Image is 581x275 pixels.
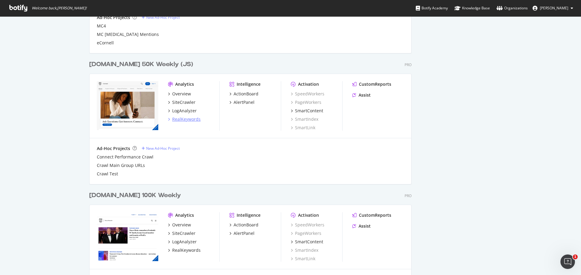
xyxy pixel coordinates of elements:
div: Pro [405,193,412,198]
div: Intelligence [237,212,261,218]
div: New Ad-Hoc Project [146,146,180,151]
div: Overview [172,222,191,228]
div: [DOMAIN_NAME] 100K Weekly [89,191,181,200]
a: AlertPanel [229,230,254,236]
a: Connect Performance Crawl [97,154,153,160]
div: Analytics [175,81,194,87]
a: SmartIndex [291,116,318,122]
div: Knowledge Base [455,5,490,11]
div: SmartContent [295,108,323,114]
img: newsnetwork.mayoclinic.org [97,212,158,261]
a: SmartLink [291,256,315,262]
a: PageWorkers [291,99,321,105]
a: SpeedWorkers [291,222,324,228]
div: LogAnalyzer [172,108,197,114]
div: Analytics [175,212,194,218]
a: [DOMAIN_NAME] 50K Weekly (JS) [89,60,195,69]
a: SpeedWorkers [291,91,324,97]
a: SmartLink [291,125,315,131]
a: eCornell [97,40,114,46]
div: Assist [359,223,371,229]
div: Organizations [497,5,528,11]
a: LogAnalyzer [168,108,197,114]
a: RealKeywords [168,247,201,253]
a: Assist [352,223,371,229]
div: CustomReports [359,212,391,218]
a: Assist [352,92,371,98]
div: [DOMAIN_NAME] 50K Weekly (JS) [89,60,193,69]
a: Overview [168,222,191,228]
a: ActionBoard [229,91,258,97]
a: SmartIndex [291,247,318,253]
a: MC [MEDICAL_DATA] Mentions [97,31,159,37]
a: CustomReports [352,212,391,218]
button: [PERSON_NAME] [528,3,578,13]
a: Crawl Test [97,171,118,177]
div: Overview [172,91,191,97]
a: AlertPanel [229,99,254,105]
span: Eric Hofmann [540,5,568,11]
a: SiteCrawler [168,230,195,236]
div: Botify Academy [416,5,448,11]
div: Pro [405,62,412,67]
span: Welcome back, [PERSON_NAME] ! [32,6,87,11]
div: Assist [359,92,371,98]
div: Activation [298,81,319,87]
div: RealKeywords [172,116,201,122]
a: Crawl Main Group URLs [97,162,145,168]
div: ActionBoard [234,222,258,228]
div: ActionBoard [234,91,258,97]
a: SmartContent [291,239,323,245]
div: AlertPanel [234,99,254,105]
a: SmartContent [291,108,323,114]
div: Ad-Hoc Projects [97,145,130,152]
a: [DOMAIN_NAME] 100K Weekly [89,191,183,200]
a: MC4 [97,23,106,29]
a: RealKeywords [168,116,201,122]
span: 1 [573,254,578,259]
div: LogAnalyzer [172,239,197,245]
a: New Ad-Hoc Project [142,15,180,20]
div: Intelligence [237,81,261,87]
div: SmartContent [295,239,323,245]
a: New Ad-Hoc Project [142,146,180,151]
div: SiteCrawler [172,99,195,105]
div: SiteCrawler [172,230,195,236]
a: CustomReports [352,81,391,87]
div: Activation [298,212,319,218]
a: Overview [168,91,191,97]
div: RealKeywords [172,247,201,253]
div: Ad-Hoc Projects [97,14,130,21]
div: AlertPanel [234,230,254,236]
a: PageWorkers [291,230,321,236]
img: connect.mayoclinic.org [97,81,158,130]
a: SiteCrawler [168,99,195,105]
a: ActionBoard [229,222,258,228]
div: New Ad-Hoc Project [146,15,180,20]
a: LogAnalyzer [168,239,197,245]
iframe: Intercom live chat [560,254,575,269]
div: CustomReports [359,81,391,87]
